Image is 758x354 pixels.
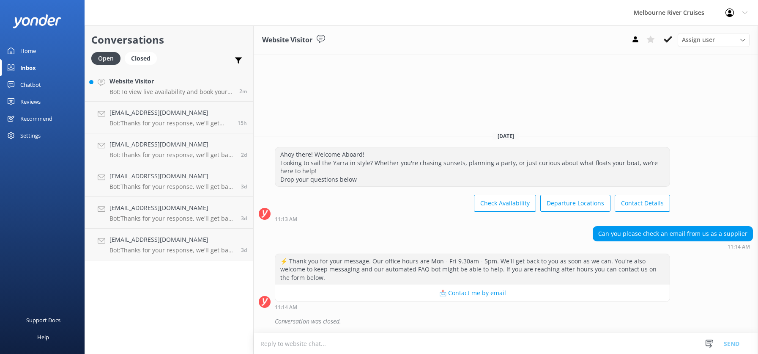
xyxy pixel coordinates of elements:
div: Can you please check an email from us as a supplier [593,227,753,241]
div: Inbox [20,59,36,76]
a: [EMAIL_ADDRESS][DOMAIN_NAME]Bot:Thanks for your response, we'll get back to you as soon as we can... [85,229,253,260]
span: Assign user [682,35,715,44]
div: Open [91,52,120,65]
span: [DATE] [493,133,519,140]
a: Open [91,53,125,63]
button: Departure Locations [540,195,610,212]
span: Sep 15 2025 12:47am (UTC +10:00) Australia/Sydney [238,119,247,127]
div: Chatbot [20,76,41,93]
h4: Website Visitor [109,77,233,86]
a: Closed [125,53,161,63]
h4: [EMAIL_ADDRESS][DOMAIN_NAME] [109,140,235,149]
p: Bot: Thanks for your response, we'll get back to you as soon as we can during opening hours. [109,215,235,222]
p: Bot: To view live availability and book your Melbourne River Cruise experience, please visit: [UR... [109,88,233,96]
span: Sep 12 2025 05:14pm (UTC +10:00) Australia/Sydney [241,151,247,158]
strong: 11:13 AM [275,217,297,222]
div: Closed [125,52,157,65]
p: Bot: Thanks for your response, we'll get back to you as soon as we can during opening hours. [109,151,235,159]
div: 2025-09-15T06:12:16.630 [259,314,753,329]
h4: [EMAIL_ADDRESS][DOMAIN_NAME] [109,235,235,244]
h4: [EMAIL_ADDRESS][DOMAIN_NAME] [109,171,235,181]
span: Sep 12 2025 11:57am (UTC +10:00) Australia/Sydney [241,215,247,222]
img: yonder-white-logo.png [13,14,61,28]
span: Sep 15 2025 04:44pm (UTC +10:00) Australia/Sydney [239,88,247,95]
div: Sep 15 2025 11:13am (UTC +10:00) Australia/Sydney [275,216,670,222]
div: Home [20,42,36,59]
div: Help [37,329,49,346]
span: Sep 11 2025 06:24pm (UTC +10:00) Australia/Sydney [241,246,247,254]
span: Sep 12 2025 04:37pm (UTC +10:00) Australia/Sydney [241,183,247,190]
div: Support Docs [26,312,60,329]
a: [EMAIL_ADDRESS][DOMAIN_NAME]Bot:Thanks for your response, we'll get back to you as soon as we can... [85,197,253,229]
button: 📩 Contact me by email [275,285,670,301]
div: Ahoy there! Welcome Aboard! Looking to sail the Yarra in style? Whether you're chasing sunsets, p... [275,147,670,186]
h2: Conversations [91,32,247,48]
a: Website VisitorBot:To view live availability and book your Melbourne River Cruise experience, ple... [85,70,253,102]
div: Settings [20,127,41,144]
div: ⚡ Thank you for your message. Our office hours are Mon - Fri 9.30am - 5pm. We'll get back to you ... [275,254,670,285]
p: Bot: Thanks for your response, we'll get back to you as soon as we can during opening hours. [109,183,235,191]
button: Check Availability [474,195,536,212]
strong: 11:14 AM [728,244,750,249]
div: Reviews [20,93,41,110]
a: [EMAIL_ADDRESS][DOMAIN_NAME]Bot:Thanks for your response, we'll get back to you as soon as we can... [85,102,253,133]
strong: 11:14 AM [275,305,297,310]
button: Contact Details [615,195,670,212]
div: Sep 15 2025 11:14am (UTC +10:00) Australia/Sydney [593,243,753,249]
div: Conversation was closed. [275,314,753,329]
div: Recommend [20,110,52,127]
div: Sep 15 2025 11:14am (UTC +10:00) Australia/Sydney [275,304,670,310]
h4: [EMAIL_ADDRESS][DOMAIN_NAME] [109,203,235,213]
div: Assign User [678,33,750,47]
p: Bot: Thanks for your response, we'll get back to you as soon as we can during opening hours. [109,246,235,254]
a: [EMAIL_ADDRESS][DOMAIN_NAME]Bot:Thanks for your response, we'll get back to you as soon as we can... [85,133,253,165]
a: [EMAIL_ADDRESS][DOMAIN_NAME]Bot:Thanks for your response, we'll get back to you as soon as we can... [85,165,253,197]
h3: Website Visitor [262,35,312,46]
h4: [EMAIL_ADDRESS][DOMAIN_NAME] [109,108,231,117]
p: Bot: Thanks for your response, we'll get back to you as soon as we can during opening hours. [109,119,231,127]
